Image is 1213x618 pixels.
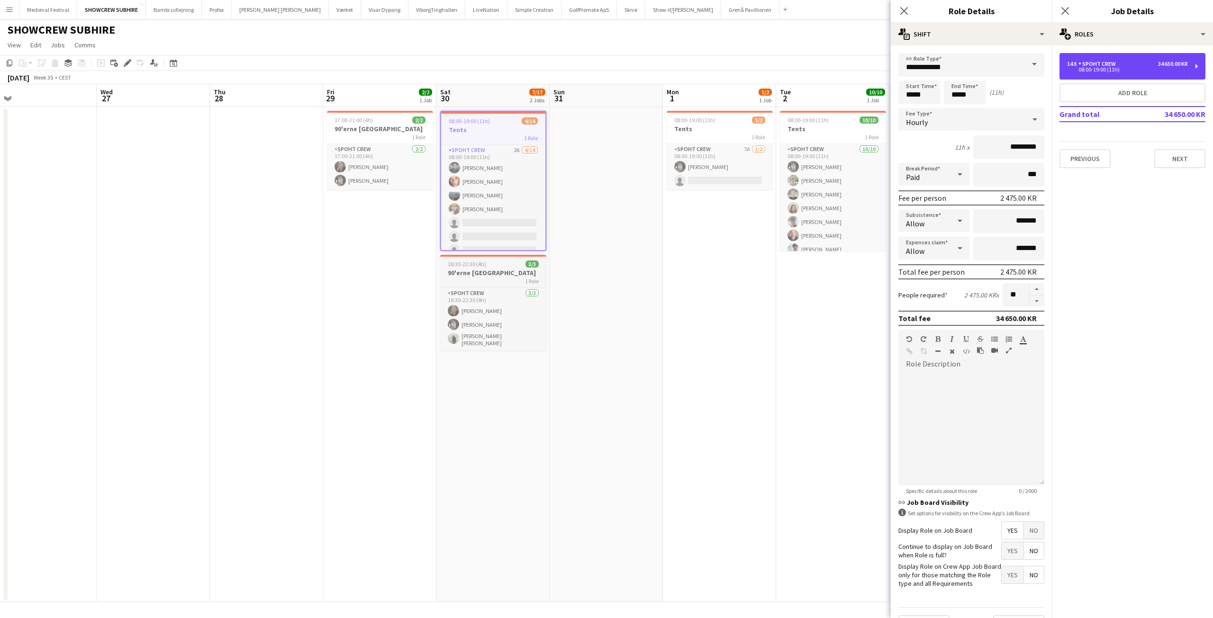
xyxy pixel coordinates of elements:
[780,125,886,133] h3: Tents
[553,88,565,96] span: Sun
[1059,83,1205,102] button: Add role
[146,0,202,19] button: Bambi udlejning
[74,41,96,49] span: Comms
[898,498,1044,507] h3: Job Board Visibility
[30,41,41,49] span: Edit
[898,526,972,535] label: Display Role on Job Board
[524,134,538,142] span: 1 Role
[898,193,946,203] div: Fee per person
[934,348,941,355] button: Horizontal Line
[440,269,546,277] h3: 90'erne [GEOGRAPHIC_DATA]
[920,335,927,343] button: Redo
[1146,107,1205,122] td: 34 650.00 KR
[1024,522,1044,539] span: No
[788,116,829,124] span: 08:00-19:00 (11h)
[1059,149,1111,168] button: Previous
[1024,542,1044,559] span: No
[439,93,451,104] span: 30
[752,116,765,124] span: 1/2
[906,117,928,127] span: Hourly
[327,111,433,190] app-job-card: 17:00-21:00 (4h)2/290'erne [GEOGRAPHIC_DATA]1 RoleSpoht Crew2/217:00-21:00 (4h)[PERSON_NAME][PERS...
[1067,67,1188,72] div: 08:00-19:00 (11h)
[759,97,771,104] div: 1 Job
[525,260,539,268] span: 3/3
[71,39,100,51] a: Comms
[8,73,29,82] div: [DATE]
[1002,522,1023,539] span: Yes
[408,0,465,19] button: ViborgTinghallen
[232,0,329,19] button: [PERSON_NAME] [PERSON_NAME]
[522,117,538,125] span: 4/14
[949,348,955,355] button: Clear Formatting
[4,39,25,51] a: View
[759,89,772,96] span: 1/2
[977,335,984,343] button: Strikethrough
[327,125,433,133] h3: 90'erne [GEOGRAPHIC_DATA]
[412,134,425,141] span: 1 Role
[440,255,546,350] div: 18:30-22:30 (4h)3/390'erne [GEOGRAPHIC_DATA]1 RoleSpoht Crew3/318:30-22:30 (4h)[PERSON_NAME][PERS...
[440,111,546,251] div: 08:00-19:00 (11h)4/14Tents1 RoleSpoht Crew2A4/1408:00-19:00 (11h)[PERSON_NAME][PERSON_NAME][PERSO...
[329,0,361,19] button: Værket
[891,5,1052,17] h3: Role Details
[963,335,969,343] button: Underline
[1154,149,1205,168] button: Next
[1078,61,1120,67] div: Spoht Crew
[448,260,486,268] span: 18:30-22:30 (4h)
[449,117,490,125] span: 08:00-19:00 (11h)
[1002,566,1023,583] span: Yes
[665,93,679,104] span: 1
[898,487,985,494] span: Specific details about this role
[27,39,45,51] a: Edit
[865,134,878,141] span: 1 Role
[898,291,948,299] label: People required
[1059,107,1146,122] td: Grand total
[617,0,645,19] button: Skive
[1000,267,1037,277] div: 2 475.00 KR
[963,348,969,355] button: HTML Code
[525,278,539,285] span: 1 Role
[441,145,545,356] app-card-role: Spoht Crew2A4/1408:00-19:00 (11h)[PERSON_NAME][PERSON_NAME][PERSON_NAME][PERSON_NAME]
[645,0,721,19] button: Show-if/[PERSON_NAME]
[326,93,335,104] span: 29
[667,144,773,190] app-card-role: Spoht Crew7A1/208:00-19:00 (11h)[PERSON_NAME]
[507,0,561,19] button: Simple Creation
[552,93,565,104] span: 31
[906,335,913,343] button: Undo
[1011,487,1044,494] span: 0 / 2000
[202,0,232,19] button: Profox
[964,291,999,299] div: 2 475.00 KR x
[949,335,955,343] button: Italic
[8,23,115,37] h1: SHOWCREW SUBHIRE
[667,125,773,133] h3: Tents
[977,347,984,354] button: Paste as plain text
[59,74,71,81] div: CEST
[1067,61,1078,67] div: 14 x
[751,134,765,141] span: 1 Role
[561,0,617,19] button: GolfPromote ApS
[721,0,779,19] button: Grenå Pavillionen
[1002,542,1023,559] span: Yes
[530,97,545,104] div: 2 Jobs
[77,0,146,19] button: SHOWCREW SUBHIRE
[991,347,998,354] button: Insert video
[1005,347,1012,354] button: Fullscreen
[1158,61,1188,67] div: 34 650.00 KR
[412,116,425,124] span: 2/2
[898,267,965,277] div: Total fee per person
[441,125,545,134] h3: Tents
[327,88,335,96] span: Fri
[327,144,433,190] app-card-role: Spoht Crew2/217:00-21:00 (4h)[PERSON_NAME][PERSON_NAME]
[780,111,886,251] app-job-card: 08:00-19:00 (11h)10/10Tents1 RoleSpoht Crew10/1008:00-19:00 (11h)[PERSON_NAME][PERSON_NAME][PERSO...
[47,39,69,51] a: Jobs
[8,41,21,49] span: View
[212,93,226,104] span: 28
[31,74,55,81] span: Week 35
[667,111,773,190] app-job-card: 08:00-19:00 (11h)1/2Tents1 RoleSpoht Crew7A1/208:00-19:00 (11h)[PERSON_NAME]
[214,88,226,96] span: Thu
[1052,23,1213,45] div: Roles
[51,41,65,49] span: Jobs
[906,219,924,228] span: Allow
[1029,296,1044,307] button: Decrease
[898,562,1001,588] label: Display Role on Crew App Job Board only for those matching the Role type and all Requirements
